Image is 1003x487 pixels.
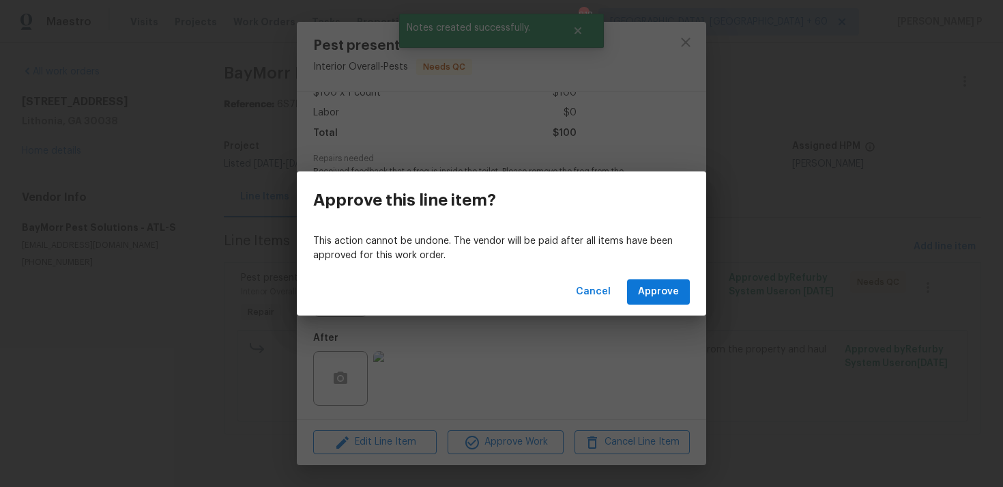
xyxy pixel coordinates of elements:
[570,279,616,305] button: Cancel
[638,283,679,301] span: Approve
[313,191,496,210] h3: Approve this line item?
[627,279,690,305] button: Approve
[313,234,690,263] p: This action cannot be undone. The vendor will be paid after all items have been approved for this...
[576,283,611,301] span: Cancel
